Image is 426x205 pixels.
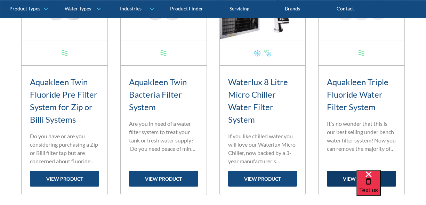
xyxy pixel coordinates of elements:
p: It's no wonder that this is our best selling under bench water filter system! Now you can remove ... [327,120,396,153]
a: view product [30,171,99,187]
p: Do you have or are you considering purchasing a Zip or Billi filter tap but are concerned about f... [30,132,99,165]
a: view product [129,171,198,187]
h3: Aquakleen Twin Bacteria Filter System [129,76,198,113]
h3: Waterlux 8 Litre Micro Chiller Water Filter System [228,76,297,126]
h3: Aquakleen Triple Fluoride Water Filter System [327,76,396,113]
div: Water Types [65,6,91,11]
iframe: podium webchat widget bubble [356,170,426,205]
h3: Aquakleen Twin Fluoride Pre Filter System for Zip or Billi Systems [30,76,99,126]
div: Product Types [9,6,40,11]
p: If you like chilled water you will love our Waterlux Micro Chiller, now backed by a 3-year manufa... [228,132,297,165]
p: Are you in need of a water filter system to treat your tank or fresh water supply? Do you need pe... [129,120,198,153]
a: view product [228,171,297,187]
a: view product [327,171,396,187]
div: Industries [120,6,142,11]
